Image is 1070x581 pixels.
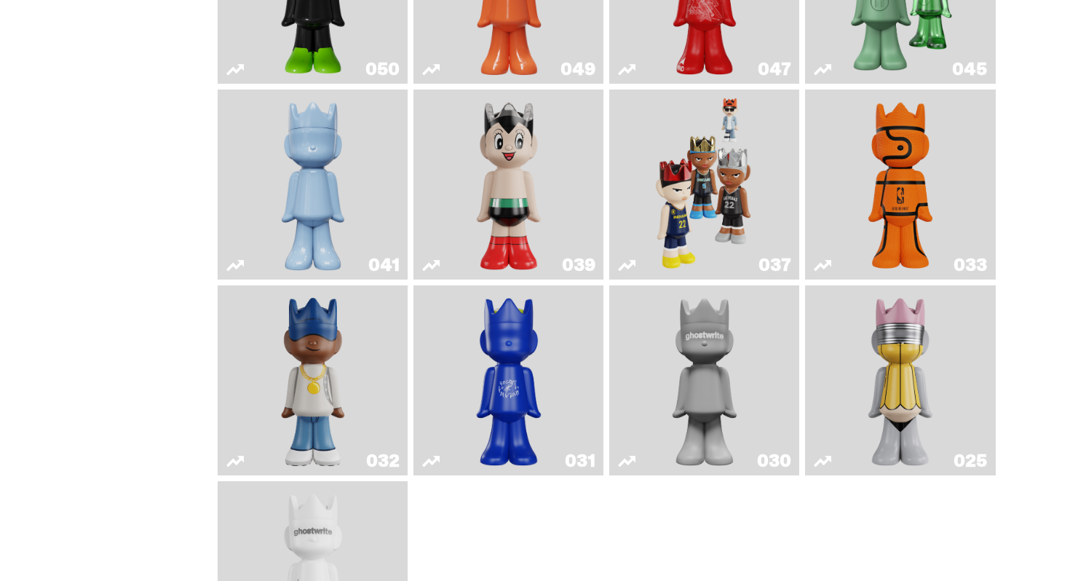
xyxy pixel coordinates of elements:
a: Game Ball [814,95,986,274]
a: One [618,291,790,470]
a: No. 2 Pencil [814,291,986,470]
a: Swingman [226,291,399,470]
div: 031 [565,452,595,470]
a: Latte [422,291,595,470]
div: 032 [366,452,399,470]
img: Game Ball [862,95,939,274]
div: 045 [952,60,986,78]
a: Schrödinger's ghost: Winter Blue [226,95,399,274]
div: 050 [365,60,399,78]
div: 047 [758,60,790,78]
img: One [654,291,755,470]
img: Swingman [263,291,363,470]
div: 030 [757,452,790,470]
div: 041 [368,256,399,274]
div: 039 [562,256,595,274]
div: 049 [560,60,595,78]
div: 033 [954,256,986,274]
div: 025 [954,452,986,470]
img: Latte [459,291,559,470]
img: Astro Boy [470,95,547,274]
a: Game Face (2024) [618,95,790,274]
img: Game Face (2024) [654,95,755,274]
img: Schrödinger's ghost: Winter Blue [274,95,352,274]
a: Astro Boy [422,95,595,274]
img: No. 2 Pencil [850,291,951,470]
div: 037 [758,256,790,274]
